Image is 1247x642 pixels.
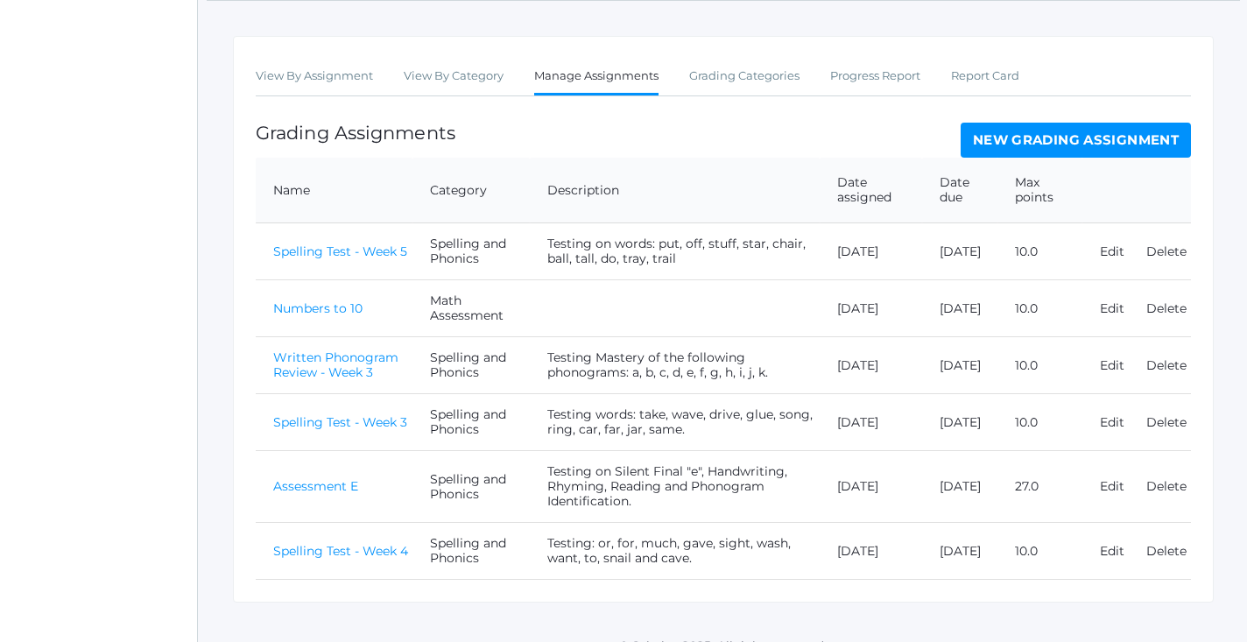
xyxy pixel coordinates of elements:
th: Category [412,158,530,223]
td: Spelling and Phonics [412,223,530,280]
a: Spelling Test - Week 4 [273,543,408,559]
td: 10.0 [997,523,1082,580]
a: Report Card [951,59,1019,94]
td: Testing: or, for, much, gave, sight, wash, want, to, snail and cave. [530,523,820,580]
a: Assessment E [273,478,358,494]
a: Delete [1146,543,1187,559]
td: Spelling and Phonics [412,394,530,451]
td: 10.0 [997,394,1082,451]
a: Delete [1146,243,1187,259]
td: [DATE] [820,280,922,337]
td: Testing on words: put, off, stuff, star, chair, ball, tall, do, tray, trail [530,223,820,280]
a: Edit [1100,357,1124,373]
td: [DATE] [820,223,922,280]
td: Testing words: take, wave, drive, glue, song, ring, car, far, jar, same. [530,394,820,451]
td: Spelling and Phonics [412,451,530,523]
a: Numbers to 10 [273,300,363,316]
a: View By Category [404,59,504,94]
a: Delete [1146,478,1187,494]
td: Spelling and Phonics [412,337,530,394]
td: [DATE] [820,337,922,394]
td: [DATE] [922,223,997,280]
a: Delete [1146,300,1187,316]
a: Edit [1100,414,1124,430]
td: [DATE] [922,394,997,451]
a: Edit [1100,478,1124,494]
td: Spelling and Phonics [412,523,530,580]
td: [DATE] [922,337,997,394]
a: Spelling Test - Week 5 [273,243,407,259]
a: Edit [1100,543,1124,559]
a: Delete [1146,414,1187,430]
td: [DATE] [820,451,922,523]
a: Delete [1146,357,1187,373]
a: Grading Categories [689,59,800,94]
td: [DATE] [922,523,997,580]
a: Edit [1100,243,1124,259]
th: Name [256,158,412,223]
td: Math Assessment [412,280,530,337]
a: Spelling Test - Week 3 [273,414,407,430]
a: Manage Assignments [534,59,659,96]
td: [DATE] [820,394,922,451]
th: Description [530,158,820,223]
td: [DATE] [820,523,922,580]
td: 27.0 [997,451,1082,523]
td: 10.0 [997,337,1082,394]
h1: Grading Assignments [256,123,455,143]
a: Written Phonogram Review - Week 3 [273,349,398,380]
td: [DATE] [922,451,997,523]
td: 10.0 [997,280,1082,337]
th: Date due [922,158,997,223]
a: Progress Report [830,59,920,94]
a: Edit [1100,300,1124,316]
td: [DATE] [922,280,997,337]
td: Testing on Silent Final "e", Handwriting, Rhyming, Reading and Phonogram Identification. [530,451,820,523]
a: View By Assignment [256,59,373,94]
a: New Grading Assignment [961,123,1191,158]
th: Date assigned [820,158,922,223]
td: 10.0 [997,223,1082,280]
th: Max points [997,158,1082,223]
td: Testing Mastery of the following phonograms: a, b, c, d, e, f, g, h, i, j, k. [530,337,820,394]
